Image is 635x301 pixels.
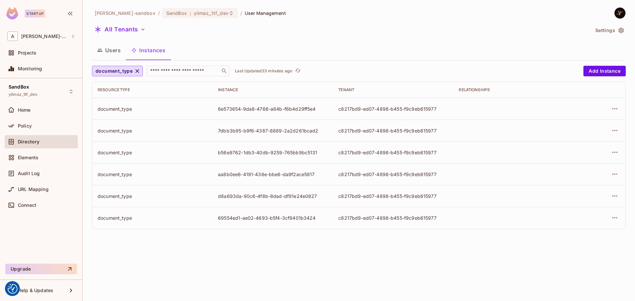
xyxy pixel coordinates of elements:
[98,106,207,112] div: document_type
[18,66,42,71] span: Monitoring
[92,66,143,76] button: document_type
[96,67,133,75] span: document_type
[18,50,36,56] span: Projects
[218,128,328,134] div: 7dbb3b95-b9f6-4387-8889-2a2d261bcad2
[98,149,207,156] div: document_type
[95,10,155,16] span: the active workspace
[294,67,302,75] button: refresh
[166,10,187,16] span: SandBox
[218,171,328,177] div: aa8b0ee6-4191-438e-bbe6-da9f2ace5817
[98,193,207,199] div: document_type
[98,87,207,93] div: Resource type
[9,92,37,97] span: yilmaz_1tf_dev
[338,106,448,112] div: c8217bd9-ed07-4898-b455-f9c9eb615977
[98,215,207,221] div: document_type
[295,68,301,74] span: refresh
[218,87,328,93] div: Instance
[218,193,328,199] div: d8a693da-90c6-4f8b-8dad-df91e24e0827
[218,215,328,221] div: 69554ed1-ae02-4693-b5f4-3cf9401b3424
[338,149,448,156] div: c8217bd9-ed07-4898-b455-f9c9eb615977
[338,171,448,177] div: c8217bd9-ed07-4898-b455-f9c9eb615977
[5,264,77,274] button: Upgrade
[338,193,448,199] div: c8217bd9-ed07-4898-b455-f9c9eb615977
[218,106,328,112] div: 6e573654-9da8-4766-a84b-f6b4d29ff5e4
[292,67,302,75] span: Click to refresh data
[338,215,448,221] div: c8217bd9-ed07-4898-b455-f9c9eb615977
[126,42,171,58] button: Instances
[21,34,68,39] span: Workspace: alex-trustflight-sandbox
[92,42,126,58] button: Users
[583,66,626,76] button: Add Instance
[459,87,569,93] div: Relationships
[18,139,39,144] span: Directory
[194,10,229,16] span: yilmaz_1tf_dev
[92,24,148,35] button: All Tenants
[245,10,286,16] span: User Management
[18,187,49,192] span: URL Mapping
[6,7,18,19] img: SReyMgAAAABJRU5ErkJggg==
[18,155,38,160] span: Elements
[8,284,18,294] button: Consent Preferences
[235,68,292,74] p: Last Updated 33 minutes ago
[18,203,36,208] span: Connect
[8,284,18,294] img: Revisit consent button
[593,25,626,36] button: Settings
[18,288,53,293] span: Help & Updates
[338,87,448,93] div: Tenant
[18,171,40,176] span: Audit Log
[614,8,625,19] img: Yilmaz Alizadeh
[189,11,191,16] span: :
[158,10,160,16] li: /
[18,123,32,129] span: Policy
[218,149,328,156] div: b56e9762-1db3-40db-9259-765bb9bc5131
[9,84,29,90] span: SandBox
[98,128,207,134] div: document_type
[25,10,45,18] div: Startup
[98,171,207,177] div: document_type
[338,128,448,134] div: c8217bd9-ed07-4898-b455-f9c9eb615977
[240,10,242,16] li: /
[7,31,18,41] span: A
[18,107,31,113] span: Home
